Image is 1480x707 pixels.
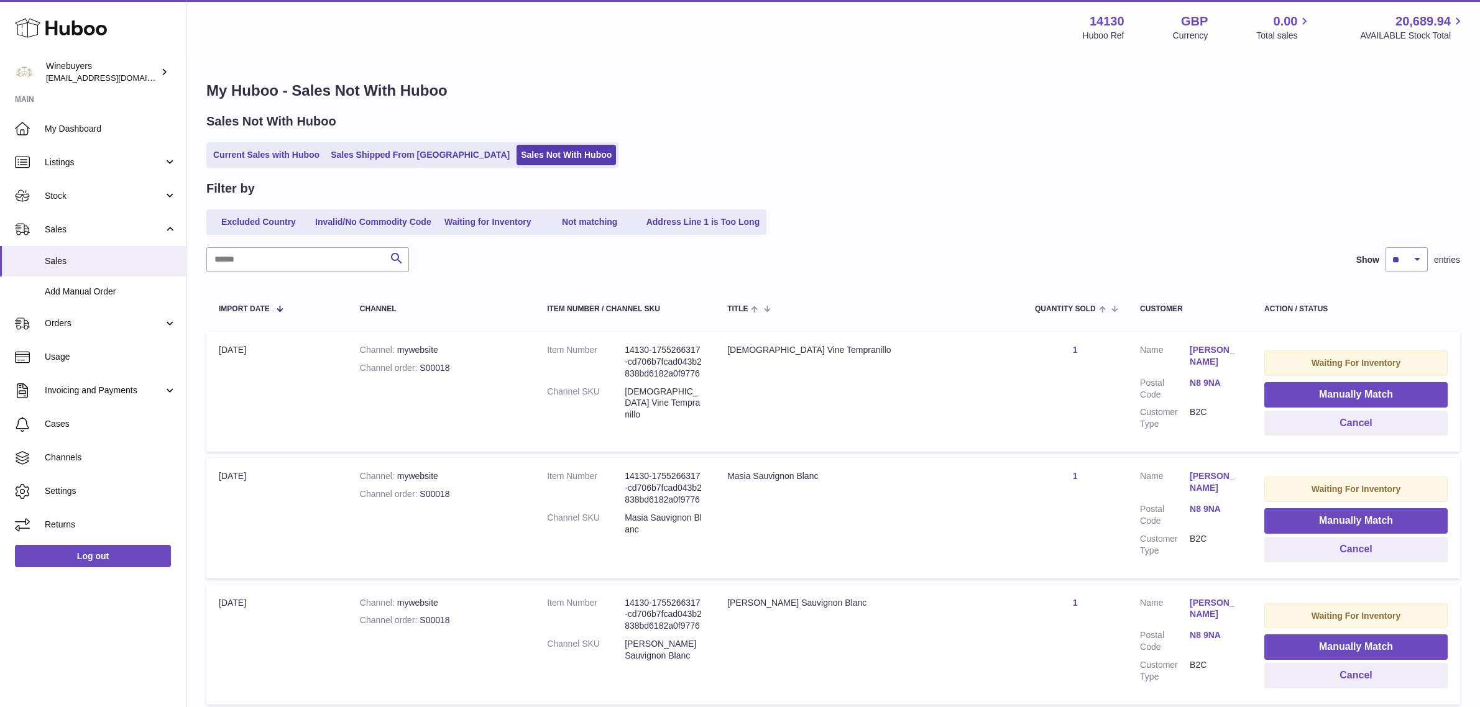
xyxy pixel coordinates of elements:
[625,597,702,632] dd: 14130-1755266317-cd706b7fcad043b2838bd6182a0f9776
[1190,597,1239,621] a: [PERSON_NAME]
[517,145,616,165] a: Sales Not With Huboo
[727,597,1010,609] div: [PERSON_NAME] Sauvignon Blanc
[1181,13,1208,30] strong: GBP
[1356,254,1379,266] label: Show
[219,305,270,313] span: Import date
[1140,470,1190,497] dt: Name
[46,73,183,83] span: [EMAIL_ADDRESS][DOMAIN_NAME]
[360,470,522,482] div: mywebsite
[1035,305,1096,313] span: Quantity Sold
[360,489,420,499] strong: Channel order
[45,418,177,430] span: Cases
[547,512,625,536] dt: Channel SKU
[45,224,163,235] span: Sales
[1173,30,1208,42] div: Currency
[1190,470,1239,494] a: [PERSON_NAME]
[1073,471,1078,481] a: 1
[1264,305,1448,313] div: Action / Status
[1083,30,1124,42] div: Huboo Ref
[45,286,177,298] span: Add Manual Order
[1264,382,1448,408] button: Manually Match
[45,123,177,135] span: My Dashboard
[360,598,397,608] strong: Channel
[45,519,177,531] span: Returns
[1312,358,1400,368] strong: Waiting For Inventory
[206,458,347,578] td: [DATE]
[206,332,347,452] td: [DATE]
[1190,344,1239,368] a: [PERSON_NAME]
[1256,30,1312,42] span: Total sales
[206,113,336,130] h2: Sales Not With Huboo
[1140,377,1190,401] dt: Postal Code
[1360,13,1465,42] a: 20,689.94 AVAILABLE Stock Total
[360,614,522,626] div: S00018
[1140,629,1190,653] dt: Postal Code
[547,386,625,421] dt: Channel SKU
[547,305,702,313] div: Item Number / Channel SKU
[625,638,702,662] dd: [PERSON_NAME] Sauvignon Blanc
[360,363,420,373] strong: Channel order
[727,470,1010,482] div: Masia Sauvignon Blanc
[1360,30,1465,42] span: AVAILABLE Stock Total
[1264,634,1448,660] button: Manually Match
[625,470,702,506] dd: 14130-1755266317-cd706b7fcad043b2838bd6182a0f9776
[1395,13,1451,30] span: 20,689.94
[625,512,702,536] dd: Masia Sauvignon Blanc
[206,81,1460,101] h1: My Huboo - Sales Not With Huboo
[1274,13,1298,30] span: 0.00
[547,470,625,506] dt: Item Number
[1090,13,1124,30] strong: 14130
[360,488,522,500] div: S00018
[45,157,163,168] span: Listings
[1190,406,1239,430] dd: B2C
[1264,508,1448,534] button: Manually Match
[360,305,522,313] div: Channel
[45,385,163,396] span: Invoicing and Payments
[547,344,625,380] dt: Item Number
[1264,663,1448,688] button: Cancel
[1256,13,1312,42] a: 0.00 Total sales
[1190,533,1239,557] dd: B2C
[1264,411,1448,436] button: Cancel
[206,585,347,705] td: [DATE]
[625,386,702,421] dd: [DEMOGRAPHIC_DATA] Vine Tempranillo
[45,452,177,463] span: Channels
[438,212,538,232] a: Waiting for Inventory
[209,212,308,232] a: Excluded Country
[1190,659,1239,683] dd: B2C
[15,63,34,81] img: internalAdmin-14130@internal.huboo.com
[547,597,625,632] dt: Item Number
[360,344,522,356] div: mywebsite
[45,255,177,267] span: Sales
[45,317,163,329] span: Orders
[1073,598,1078,608] a: 1
[206,180,255,197] h2: Filter by
[1312,611,1400,621] strong: Waiting For Inventory
[1140,305,1239,313] div: Customer
[1190,629,1239,641] a: N8 9NA
[1140,533,1190,557] dt: Customer Type
[360,615,420,625] strong: Channel order
[727,344,1010,356] div: [DEMOGRAPHIC_DATA] Vine Tempranillo
[1434,254,1460,266] span: entries
[45,351,177,363] span: Usage
[642,212,765,232] a: Address Line 1 is Too Long
[1140,406,1190,430] dt: Customer Type
[360,345,397,355] strong: Channel
[540,212,640,232] a: Not matching
[360,597,522,609] div: mywebsite
[209,145,324,165] a: Current Sales with Huboo
[326,145,514,165] a: Sales Shipped From [GEOGRAPHIC_DATA]
[1190,377,1239,389] a: N8 9NA
[547,638,625,662] dt: Channel SKU
[1312,484,1400,494] strong: Waiting For Inventory
[45,190,163,202] span: Stock
[45,485,177,497] span: Settings
[360,471,397,481] strong: Channel
[625,344,702,380] dd: 14130-1755266317-cd706b7fcad043b2838bd6182a0f9776
[1140,344,1190,371] dt: Name
[360,362,522,374] div: S00018
[311,212,436,232] a: Invalid/No Commodity Code
[1140,659,1190,683] dt: Customer Type
[1073,345,1078,355] a: 1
